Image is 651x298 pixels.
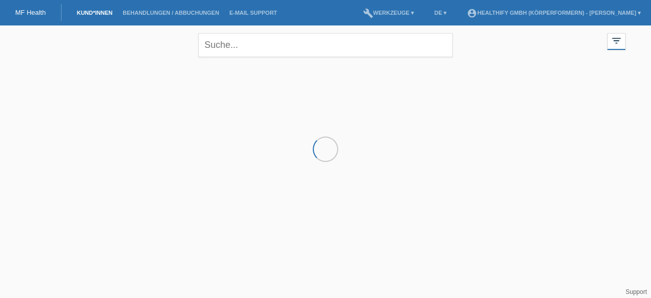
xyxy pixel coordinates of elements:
a: Kund*innen [72,10,117,16]
a: MF Health [15,9,46,16]
i: build [363,8,373,18]
a: buildWerkzeuge ▾ [358,10,420,16]
i: filter_list [611,35,622,46]
i: account_circle [467,8,477,18]
input: Suche... [198,33,453,57]
a: Support [626,288,647,295]
a: Behandlungen / Abbuchungen [117,10,224,16]
a: account_circleHealthify GmbH (Körperformern) - [PERSON_NAME] ▾ [462,10,646,16]
a: E-Mail Support [224,10,282,16]
a: DE ▾ [429,10,452,16]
